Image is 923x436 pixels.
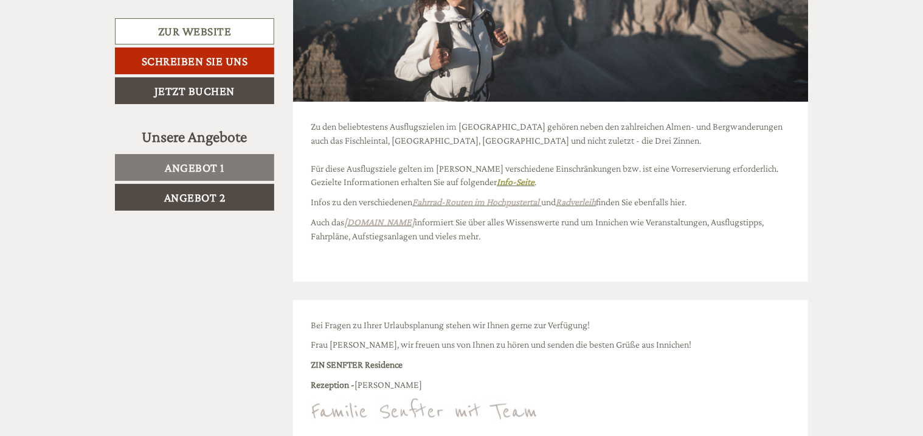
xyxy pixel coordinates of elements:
[115,125,274,148] div: Unsere Angebote
[311,379,355,390] strong: Rezeption -
[115,47,274,74] a: Schreiben Sie uns
[164,191,226,204] span: Angebot 2
[497,177,535,187] a: Info-Seite
[18,35,171,45] div: Zin Senfter Residence
[18,59,171,68] small: 17:08
[311,120,790,189] p: Zu den beliebtestens Ausflugszielen im [GEOGRAPHIC_DATA] gehören neben den zahlreichen Almen- und...
[165,161,224,174] span: Angebot 1
[311,338,790,352] p: Frau [PERSON_NAME], wir freuen uns von Ihnen zu hören und senden die besten Grüße aus Innichen!
[311,318,790,332] p: Bei Fragen zu Ihrer Urlaubsplanung stehen wir Ihnen gerne zur Verfügung!
[311,378,790,392] p: [PERSON_NAME]
[218,9,261,30] div: [DATE]
[115,77,274,104] a: Jetzt buchen
[9,33,178,70] div: Guten Tag, wie können wir Ihnen helfen?
[397,315,479,342] button: Senden
[311,359,403,370] strong: ZIN SENFTER Residence
[413,197,540,207] a: Fahrrad-Routen im Hochpustertal
[115,18,274,44] a: Zur Website
[556,197,596,207] a: Radverleih
[311,398,537,420] img: image
[311,216,790,258] p: Auch das informiert Sie über alles Wissenswerte rund um Innichen wie Veranstaltungen, Ausflugstip...
[345,217,415,227] a: [DOMAIN_NAME]
[311,195,790,209] p: Infos zu den verschiedenen und finden Sie ebenfalls hier.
